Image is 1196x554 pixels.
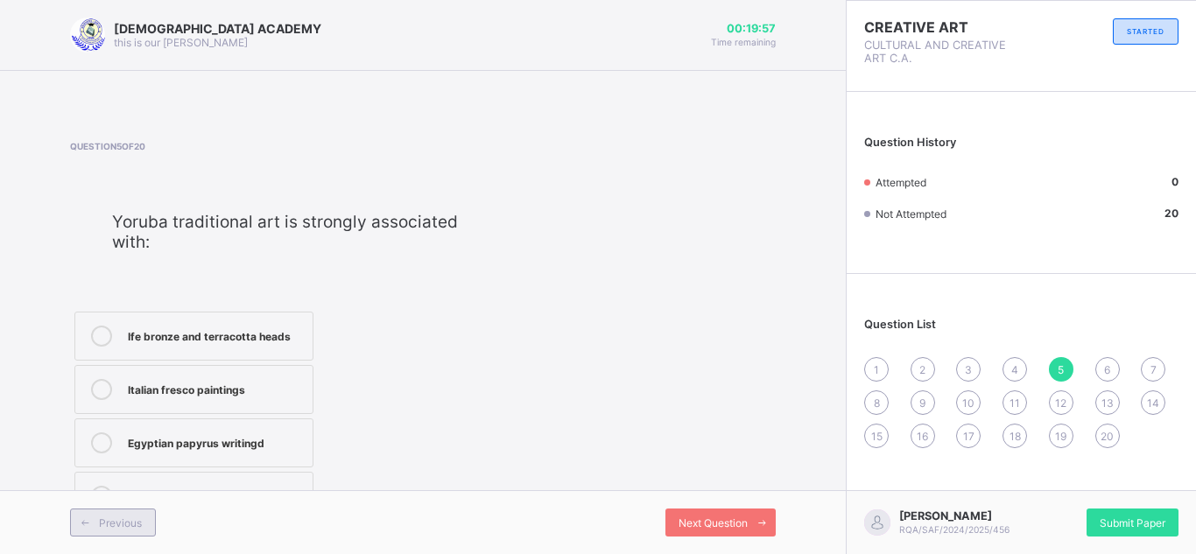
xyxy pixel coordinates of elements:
[1010,430,1021,443] span: 18
[1127,27,1164,36] span: STARTED
[1055,396,1066,410] span: 12
[1058,363,1064,376] span: 5
[899,509,1010,522] span: [PERSON_NAME]
[864,18,1022,36] span: CREATIVE ART
[876,207,946,221] span: Not Attempted
[128,432,304,450] div: Egyptian papyrus writingd
[864,39,1022,65] span: CULTURAL AND CREATIVE ART C.A.
[917,430,928,443] span: 16
[874,363,879,376] span: 1
[70,141,483,151] span: Question 5 of 20
[1011,363,1018,376] span: 4
[874,396,880,410] span: 8
[711,22,776,35] span: 00:19:57
[1100,516,1165,529] span: Submit Paper
[711,37,776,47] span: Time remaining
[1101,396,1114,410] span: 13
[679,516,748,529] span: Next Question
[112,212,458,252] span: Yoruba traditional art is strongly associated with:
[962,396,974,410] span: 10
[1010,396,1020,410] span: 11
[876,176,926,189] span: Attempted
[864,136,956,149] span: Question History
[1147,396,1159,410] span: 14
[128,379,304,396] div: Italian fresco paintings
[1055,430,1066,443] span: 19
[864,318,936,331] span: Question List
[1101,430,1114,443] span: 20
[1104,363,1110,376] span: 6
[1150,363,1157,376] span: 7
[963,430,974,443] span: 17
[128,486,304,503] div: Stone pyramids
[899,524,1010,535] span: RQA/SAF/2024/2025/456
[99,516,142,529] span: Previous
[1171,175,1178,188] b: 0
[919,363,925,376] span: 2
[114,21,321,36] span: [DEMOGRAPHIC_DATA] ACADEMY
[114,36,248,49] span: this is our [PERSON_NAME]
[128,326,304,343] div: Ife bronze and terracotta heads
[919,396,925,410] span: 9
[1164,207,1178,220] b: 20
[871,430,883,443] span: 15
[965,363,972,376] span: 3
